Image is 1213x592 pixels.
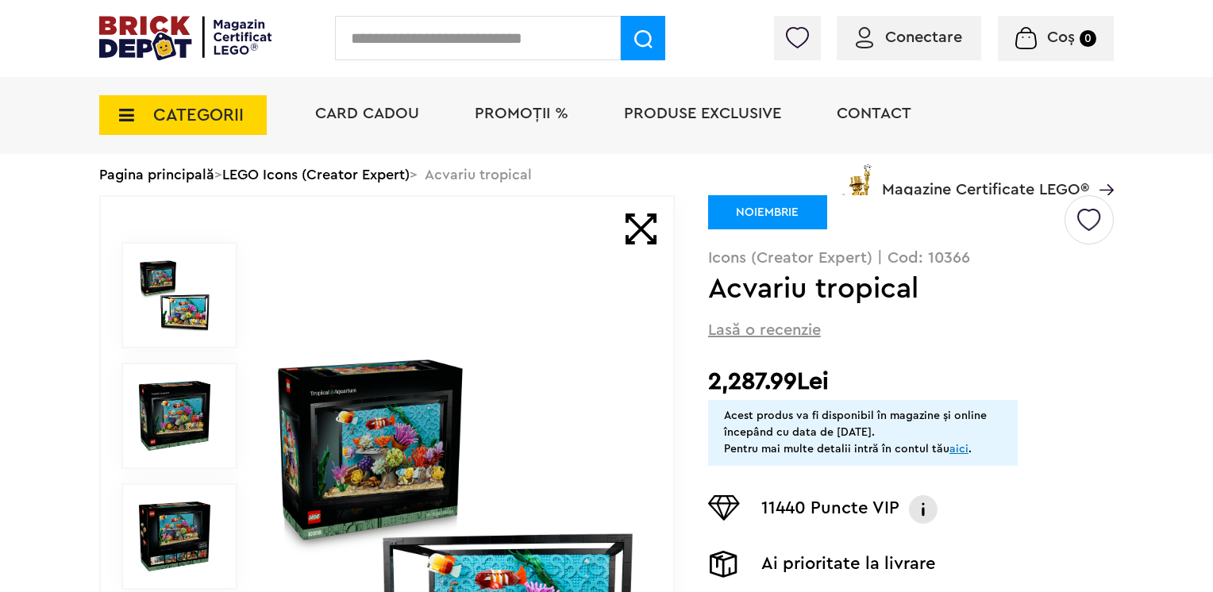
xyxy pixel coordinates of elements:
[856,29,962,45] a: Conectare
[708,319,821,341] span: Lasă o recenzie
[624,106,781,121] a: Produse exclusive
[153,106,244,124] span: CATEGORII
[761,551,936,578] p: Ai prioritate la livrare
[708,250,1114,266] p: Icons (Creator Expert) | Cod: 10366
[1080,30,1096,47] small: 0
[724,408,1002,458] div: Acest produs va fi disponibil în magazine și online începând cu data de [DATE]. Pentru mai multe ...
[708,551,740,578] img: Livrare
[949,444,968,455] a: aici
[139,380,210,452] img: Acvariu tropical
[708,195,827,229] div: NOIEMBRIE
[1047,29,1075,45] span: Coș
[885,29,962,45] span: Conectare
[1089,161,1114,177] a: Magazine Certificate LEGO®
[315,106,419,121] a: Card Cadou
[761,495,899,524] p: 11440 Puncte VIP
[708,495,740,521] img: Puncte VIP
[139,501,210,572] img: Acvariu tropical LEGO 10366
[907,495,939,524] img: Info VIP
[882,161,1089,198] span: Magazine Certificate LEGO®
[139,259,210,331] img: Acvariu tropical
[708,275,1062,303] h1: Acvariu tropical
[708,367,1114,396] h2: 2,287.99Lei
[837,106,911,121] a: Contact
[475,106,568,121] a: PROMOȚII %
